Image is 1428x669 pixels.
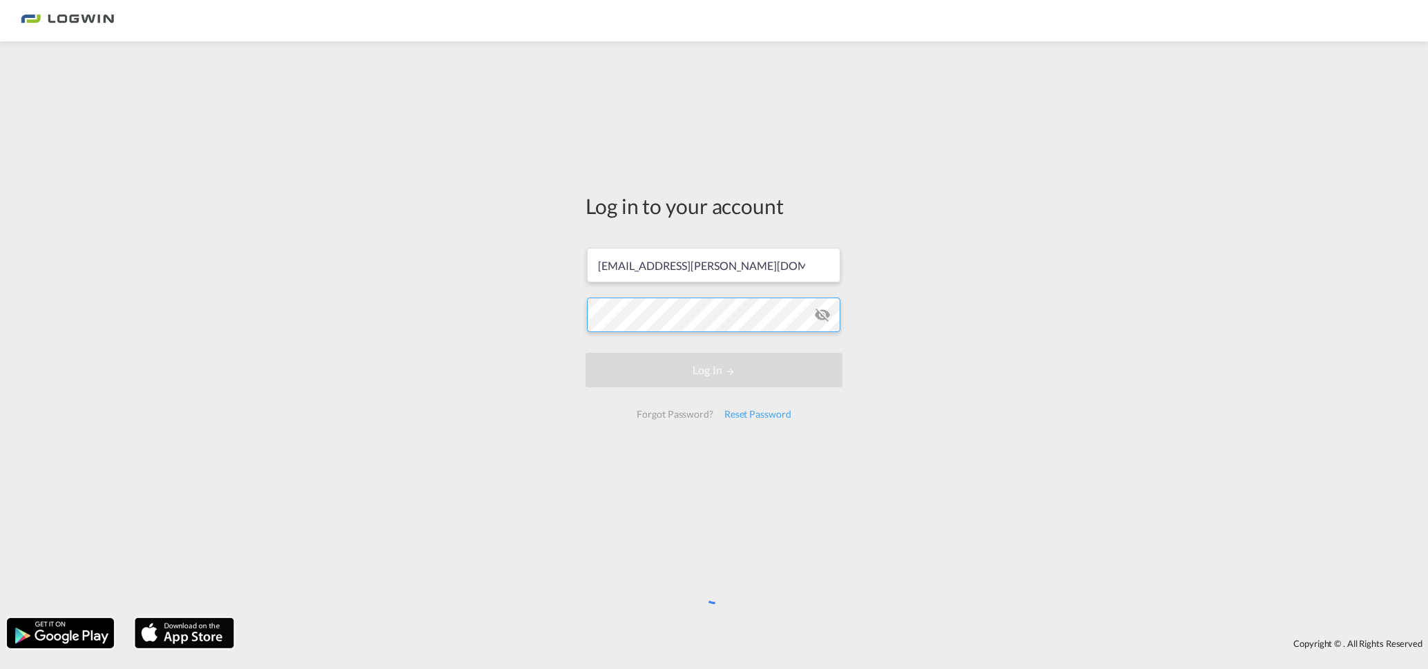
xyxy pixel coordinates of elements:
img: google.png [6,617,115,650]
div: Reset Password [719,402,797,427]
div: Log in to your account [586,191,842,220]
img: apple.png [133,617,235,650]
md-icon: icon-eye-off [814,307,831,323]
button: LOGIN [586,353,842,387]
div: Copyright © . All Rights Reserved [241,632,1428,655]
img: 2761ae10d95411efa20a1f5e0282d2d7.png [21,6,114,37]
div: Forgot Password? [631,402,718,427]
input: Enter email/phone number [587,248,840,282]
